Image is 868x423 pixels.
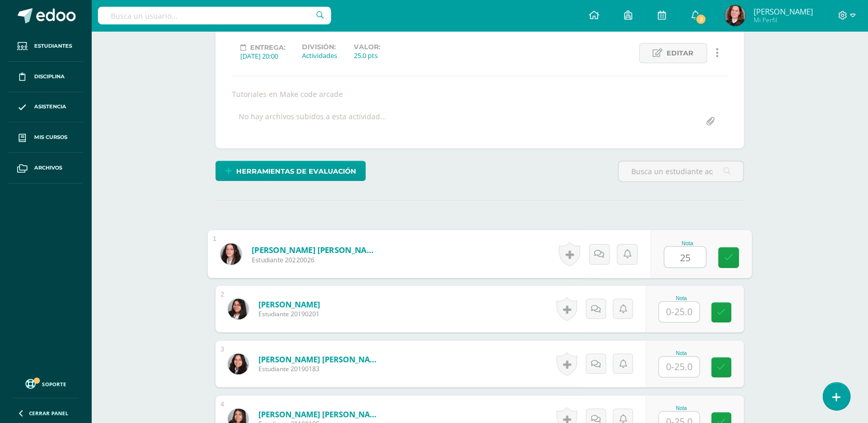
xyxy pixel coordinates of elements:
[302,43,337,51] label: División:
[34,133,67,142] span: Mis cursos
[695,13,706,25] span: 2
[34,164,62,172] span: Archivos
[12,376,79,390] a: Soporte
[252,255,380,264] span: Estudiante 20220026
[658,350,704,356] div: Nota
[98,7,331,24] input: Busca un usuario...
[8,62,83,92] a: Disciplina
[753,6,813,17] span: [PERSON_NAME]
[8,31,83,62] a: Estudiantes
[42,380,66,388] span: Soporte
[252,244,380,255] a: [PERSON_NAME] [PERSON_NAME]
[258,354,383,364] a: [PERSON_NAME] [PERSON_NAME]
[753,16,813,24] span: Mi Perfil
[34,103,66,111] span: Asistencia
[236,162,356,181] span: Herramientas de evaluación
[29,410,68,417] span: Cerrar panel
[228,89,731,99] div: Tutoriales en Make code arcade
[667,44,693,63] span: Editar
[302,51,337,60] div: Actividades
[618,161,743,181] input: Busca un estudiante aquí...
[228,299,249,319] img: eef297b80f8a011c24bd80f49d2b1446.png
[664,240,711,246] div: Nota
[220,243,241,264] img: a99c8f2bc6fb6e8da530b9fca76af095.png
[664,247,706,267] input: 0-25.0
[240,51,285,61] div: [DATE] 20:00
[659,357,699,377] input: 0-25.0
[659,302,699,322] input: 0-25.0
[258,364,383,373] span: Estudiante 20190183
[34,73,65,81] span: Disciplina
[658,295,704,301] div: Nota
[725,5,745,26] img: fd0864b42e40efb0ca870be3ccd70d1f.png
[354,43,380,51] label: Valor:
[8,122,83,153] a: Mis cursos
[239,111,386,132] div: No hay archivos subidos a esta actividad...
[354,51,380,60] div: 25.0 pts
[250,44,285,51] span: Entrega:
[34,42,72,50] span: Estudiantes
[258,299,320,309] a: [PERSON_NAME]
[215,161,366,181] a: Herramientas de evaluación
[658,405,704,411] div: Nota
[8,92,83,123] a: Asistencia
[228,354,249,374] img: b6ae1f1091474525662af113dab7bfd6.png
[8,153,83,184] a: Archivos
[258,409,383,419] a: [PERSON_NAME] [PERSON_NAME]
[258,309,320,318] span: Estudiante 20190201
